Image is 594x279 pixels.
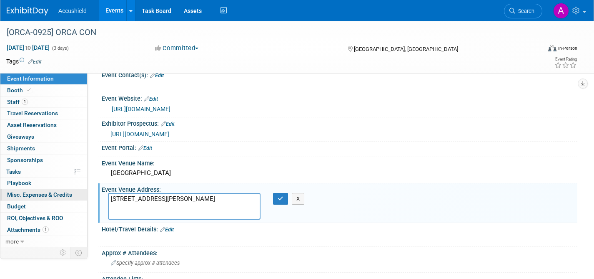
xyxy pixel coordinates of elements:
div: Event Rating [554,57,577,61]
a: [URL][DOMAIN_NAME] [112,106,170,112]
div: Event Venue Name: [102,157,577,167]
img: Format-Inperson.png [548,45,556,51]
span: Specify approx # attendees [111,260,180,266]
a: Asset Reservations [0,119,87,131]
a: Attachments1 [0,224,87,236]
span: (3 days) [51,46,69,51]
span: Misc. Expenses & Credits [7,191,72,198]
span: 1 [43,226,49,233]
div: Event Contact(s): [102,69,577,80]
a: Edit [160,227,174,233]
span: Booth [7,87,33,94]
img: Alex Hagenbaumer [553,3,569,19]
div: Event Website: [102,92,577,103]
a: Playbook [0,178,87,189]
span: [DATE] [DATE] [6,44,50,51]
a: Edit [161,121,175,127]
span: [GEOGRAPHIC_DATA], [GEOGRAPHIC_DATA] [354,46,458,52]
div: Hotel/Travel Details: [102,223,577,234]
a: Misc. Expenses & Credits [0,189,87,200]
td: Personalize Event Tab Strip [56,247,70,258]
span: Travel Reservations [7,110,58,117]
span: Playbook [7,180,31,186]
span: Staff [7,99,28,105]
td: Tags [6,57,42,66]
a: Edit [144,96,158,102]
span: 1 [22,99,28,105]
a: Edit [150,73,164,79]
div: Event Format [493,43,577,56]
button: Committed [152,44,202,53]
div: In-Person [558,45,577,51]
a: more [0,236,87,247]
div: Exhibitor Prospectus: [102,117,577,128]
a: ROI, Objectives & ROO [0,213,87,224]
img: ExhibitDay [7,7,48,15]
span: ROI, Objectives & ROO [7,215,63,221]
a: Budget [0,201,87,212]
a: [URL][DOMAIN_NAME] [110,131,169,137]
div: Approx # Attendees: [102,247,577,257]
div: Event Portal: [102,142,577,152]
a: Giveaways [0,131,87,142]
a: Shipments [0,143,87,154]
a: Sponsorships [0,155,87,166]
span: Tasks [6,168,21,175]
span: to [24,44,32,51]
i: Booth reservation complete [27,88,31,92]
span: Sponsorships [7,157,43,163]
div: [GEOGRAPHIC_DATA] [108,167,571,180]
div: Event Venue Address: [102,183,577,194]
span: Giveaways [7,133,34,140]
button: X [292,193,305,205]
a: Edit [28,59,42,65]
a: Staff1 [0,96,87,108]
span: more [5,238,19,245]
a: Travel Reservations [0,108,87,119]
div: [ORCA-0925] ORCA CON [4,25,529,40]
a: Edit [138,145,152,151]
span: Event Information [7,75,54,82]
span: Asset Reservations [7,122,57,128]
span: Shipments [7,145,35,152]
span: Budget [7,203,26,210]
span: Accushield [58,8,87,14]
span: Attachments [7,226,49,233]
a: Event Information [0,73,87,84]
span: Search [515,8,534,14]
a: Tasks [0,166,87,178]
a: Booth [0,85,87,96]
td: Toggle Event Tabs [70,247,88,258]
a: Search [504,4,542,18]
